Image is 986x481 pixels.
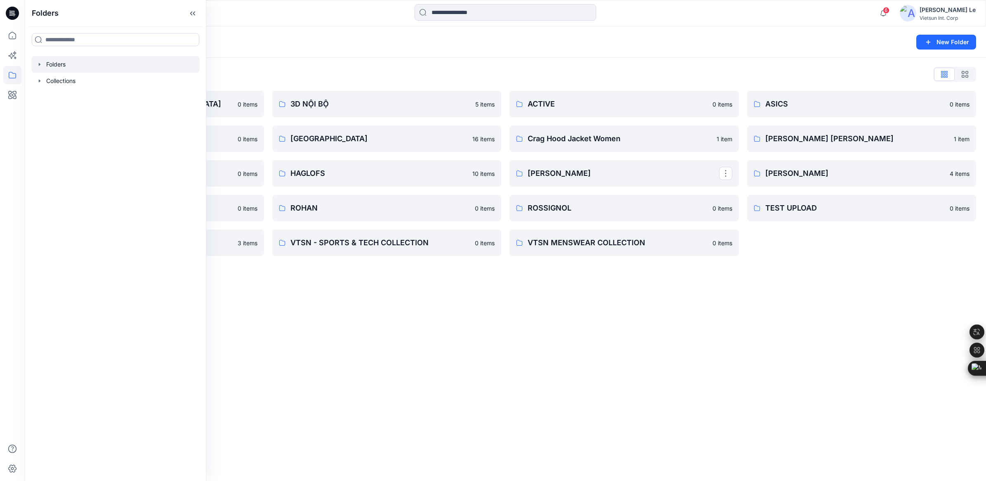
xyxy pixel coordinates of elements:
p: 0 items [238,100,257,109]
a: ROSSIGNOL0 items [510,195,739,221]
button: New Folder [916,35,976,50]
p: 10 items [472,169,495,178]
div: Vietsun Int. Corp [920,15,976,21]
p: ASICS [765,98,945,110]
p: ROSSIGNOL [528,202,708,214]
span: 6 [883,7,889,14]
div: [PERSON_NAME] Le [920,5,976,15]
a: ROHAN0 items [272,195,502,221]
p: 0 items [712,239,732,247]
p: 5 items [475,100,495,109]
p: 0 items [950,204,969,213]
a: TEST UPLOAD0 items [747,195,977,221]
p: HAGLOFS [290,168,468,179]
a: [PERSON_NAME]4 items [747,160,977,187]
p: [PERSON_NAME] [765,168,945,179]
p: 0 items [712,100,732,109]
p: [PERSON_NAME] [528,168,719,179]
p: 0 items [475,239,495,247]
p: 0 items [712,204,732,213]
p: [GEOGRAPHIC_DATA] [290,133,468,145]
p: 3 items [238,239,257,247]
p: 4 items [950,169,969,178]
a: VTSN - SPORTS & TECH COLLECTION0 items [272,230,502,256]
p: 1 item [717,135,732,143]
a: ACTIVE0 items [510,91,739,117]
p: ROHAN [290,202,470,214]
p: 0 items [950,100,969,109]
p: 3D NỘI BỘ [290,98,471,110]
img: avatar [900,5,916,21]
p: VTSN MENSWEAR COLLECTION [528,237,708,249]
p: ACTIVE [528,98,708,110]
a: 3D NỘI BỘ5 items [272,91,502,117]
p: TEST UPLOAD [765,202,945,214]
a: [PERSON_NAME] [510,160,739,187]
p: [PERSON_NAME] [PERSON_NAME] [765,133,949,145]
p: 16 items [472,135,495,143]
a: [PERSON_NAME] [PERSON_NAME]1 item [747,126,977,152]
p: VTSN - SPORTS & TECH COLLECTION [290,237,470,249]
p: 0 items [238,169,257,178]
a: Crag Hood Jacket Women1 item [510,126,739,152]
a: HAGLOFS10 items [272,160,502,187]
p: 1 item [954,135,969,143]
p: 0 items [238,204,257,213]
p: Crag Hood Jacket Women [528,133,712,145]
a: VTSN MENSWEAR COLLECTION0 items [510,230,739,256]
p: 0 items [238,135,257,143]
a: [GEOGRAPHIC_DATA]16 items [272,126,502,152]
p: 0 items [475,204,495,213]
a: ASICS0 items [747,91,977,117]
